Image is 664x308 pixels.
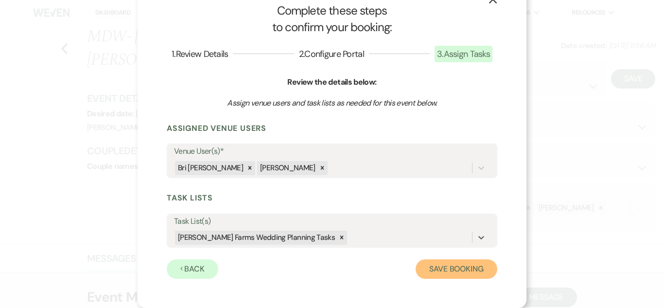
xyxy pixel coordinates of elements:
span: 3 . Assign Tasks [435,46,492,62]
span: 1 . Review Details [172,48,228,60]
div: [PERSON_NAME] [257,161,317,175]
button: Back [167,259,218,279]
h3: Task Lists [167,193,497,203]
button: 1.Review Details [167,50,233,58]
div: Bri [PERSON_NAME] [175,161,245,175]
label: Task List(s) [174,215,490,229]
h3: Assigned Venue Users [167,123,497,134]
span: 2 . Configure Portal [299,48,364,60]
h1: Complete these steps to confirm your booking: [167,2,497,35]
button: Save Booking [416,259,497,279]
h3: Assign venue users and task lists as needed for this event below. [200,98,464,109]
button: 2.Configure Portal [294,50,369,58]
button: 3.Assign Tasks [430,50,497,58]
label: Venue User(s)* [174,145,490,159]
div: [PERSON_NAME] Farms Wedding Planning Tasks [175,231,336,245]
h6: Review the details below: [167,77,497,88]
